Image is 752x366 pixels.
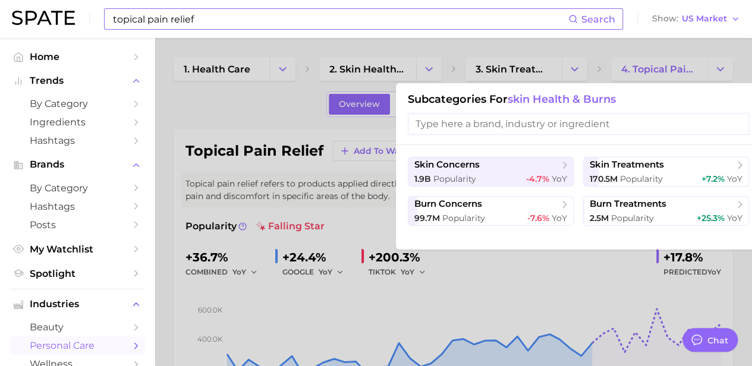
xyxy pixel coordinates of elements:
[30,244,125,255] span: My Watchlist
[590,198,666,210] span: burn treatments
[10,318,145,336] a: beauty
[414,173,431,184] span: 1.9b
[30,75,125,86] span: Trends
[583,196,749,226] button: burn treatments2.5m Popularity+25.3% YoY
[10,197,145,216] a: Hashtags
[652,15,678,22] span: Show
[590,159,664,171] span: skin treatments
[10,94,145,113] a: by Category
[433,173,476,184] span: Popularity
[30,268,125,279] span: Spotlight
[442,213,485,223] span: Popularity
[590,213,609,223] span: 2.5m
[697,213,725,223] span: +25.3%
[30,219,125,231] span: Posts
[408,196,574,226] button: burn concerns99.7m Popularity-7.6% YoY
[727,173,742,184] span: YoY
[527,213,549,223] span: -7.6%
[30,340,125,351] span: personal care
[581,14,615,25] span: Search
[10,131,145,150] a: Hashtags
[10,113,145,131] a: Ingredients
[112,9,568,29] input: Search here for a brand, industry, or ingredient
[30,321,125,333] span: beauty
[30,98,125,109] span: by Category
[590,173,618,184] span: 170.5m
[30,182,125,194] span: by Category
[727,213,742,223] span: YoY
[30,51,125,62] span: Home
[583,157,749,187] button: skin treatments170.5m Popularity+7.2% YoY
[10,336,145,355] a: personal care
[508,93,616,106] span: skin health & burns
[30,116,125,128] span: Ingredients
[414,213,440,223] span: 99.7m
[552,173,567,184] span: YoY
[10,179,145,197] a: by Category
[552,213,567,223] span: YoY
[611,213,654,223] span: Popularity
[408,93,749,106] h1: Subcategories for
[620,173,663,184] span: Popularity
[682,15,727,22] span: US Market
[30,159,125,170] span: Brands
[30,135,125,146] span: Hashtags
[414,198,482,210] span: burn concerns
[414,159,480,171] span: skin concerns
[10,72,145,90] button: Trends
[526,173,549,184] span: -4.7%
[10,295,145,313] button: Industries
[10,156,145,173] button: Brands
[701,173,725,184] span: +7.2%
[30,201,125,212] span: Hashtags
[10,240,145,258] a: My Watchlist
[10,264,145,283] a: Spotlight
[649,11,743,27] button: ShowUS Market
[408,113,749,135] input: Type here a brand, industry or ingredient
[408,157,574,187] button: skin concerns1.9b Popularity-4.7% YoY
[30,299,125,310] span: Industries
[10,216,145,234] a: Posts
[12,11,75,25] img: SPATE
[10,48,145,66] a: Home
